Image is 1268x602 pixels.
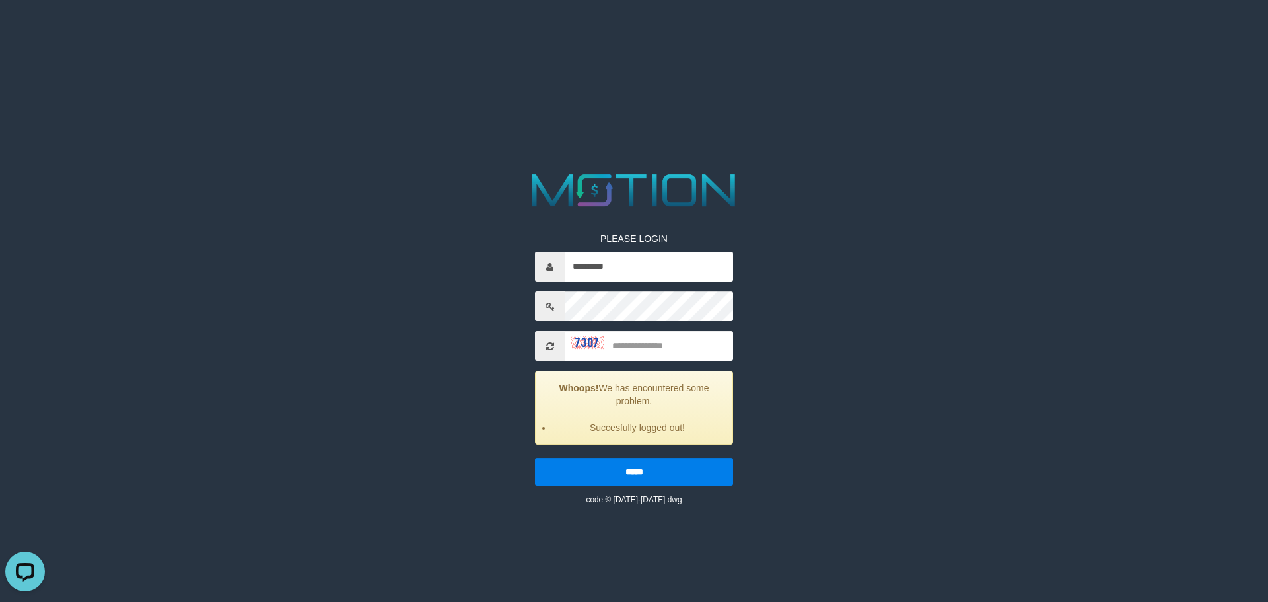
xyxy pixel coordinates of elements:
[571,336,604,349] img: captcha
[535,371,733,445] div: We has encountered some problem.
[523,169,745,212] img: MOTION_logo.png
[535,232,733,245] p: PLEASE LOGIN
[586,495,682,504] small: code © [DATE]-[DATE] dwg
[552,421,722,434] li: Succesfully logged out!
[5,5,45,45] button: Open LiveChat chat widget
[559,383,599,393] strong: Whoops!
